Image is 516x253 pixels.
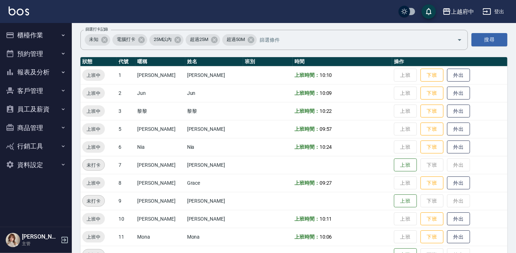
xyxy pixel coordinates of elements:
td: Nia [135,138,185,156]
button: 上越府中 [440,4,477,19]
span: 上班中 [82,179,105,187]
td: 7 [117,156,135,174]
td: [PERSON_NAME] [135,120,185,138]
th: 時間 [293,57,392,66]
span: 上班中 [82,107,105,115]
td: 1 [117,66,135,84]
button: 報表及分析 [3,63,69,82]
button: 外出 [447,212,470,226]
span: 上班中 [82,72,105,79]
button: 行銷工具 [3,137,69,156]
td: [PERSON_NAME] [185,156,243,174]
button: 預約管理 [3,45,69,63]
button: 商品管理 [3,119,69,137]
td: [PERSON_NAME] [185,66,243,84]
span: 09:57 [320,126,332,132]
b: 上班時間： [294,234,320,240]
td: Grace [185,174,243,192]
button: 上班 [394,194,417,208]
td: 黎黎 [135,102,185,120]
td: Mona [135,228,185,246]
td: 8 [117,174,135,192]
label: 篩選打卡記錄 [85,27,108,32]
span: 上班中 [82,233,105,241]
button: 上班 [394,158,417,172]
span: 10:06 [320,234,332,240]
button: 下班 [420,87,443,100]
span: 超過50M [222,36,249,43]
button: 下班 [420,176,443,190]
td: Jun [185,84,243,102]
b: 上班時間： [294,90,320,96]
th: 姓名 [185,57,243,66]
span: 10:22 [320,108,332,114]
div: 超過25M [186,34,220,46]
b: 上班時間： [294,108,320,114]
div: 上越府中 [451,7,474,16]
button: 外出 [447,69,470,82]
input: 篩選條件 [258,33,445,46]
span: 10:09 [320,90,332,96]
td: [PERSON_NAME] [185,210,243,228]
td: 黎黎 [185,102,243,120]
button: 下班 [420,141,443,154]
td: 9 [117,192,135,210]
button: 下班 [420,69,443,82]
td: [PERSON_NAME] [135,174,185,192]
span: 上班中 [82,215,105,223]
td: 3 [117,102,135,120]
button: 登出 [480,5,507,18]
button: 外出 [447,176,470,190]
img: Logo [9,6,29,15]
button: 下班 [420,212,443,226]
b: 上班時間： [294,72,320,78]
button: 外出 [447,87,470,100]
button: 外出 [447,123,470,136]
h5: [PERSON_NAME] [22,233,59,240]
th: 代號 [117,57,135,66]
span: 10:11 [320,216,332,222]
td: [PERSON_NAME] [135,156,185,174]
span: 上班中 [82,143,105,151]
span: 10:10 [320,72,332,78]
th: 操作 [392,57,507,66]
div: 超過50M [222,34,257,46]
td: 10 [117,210,135,228]
span: 超過25M [186,36,213,43]
span: 上班中 [82,89,105,97]
button: 資料設定 [3,156,69,174]
span: 未打卡 [83,161,104,169]
td: Jun [135,84,185,102]
span: 09:27 [320,180,332,186]
span: 25M以內 [149,36,176,43]
th: 狀態 [80,57,117,66]
button: save [422,4,436,19]
button: 搜尋 [471,33,507,46]
b: 上班時間： [294,216,320,222]
span: 上班中 [82,125,105,133]
div: 25M以內 [149,34,184,46]
td: 11 [117,228,135,246]
td: Mona [185,228,243,246]
span: 10:24 [320,144,332,150]
span: 未知 [85,36,103,43]
button: 外出 [447,141,470,154]
button: 下班 [420,230,443,244]
td: [PERSON_NAME] [185,192,243,210]
button: 外出 [447,105,470,118]
td: [PERSON_NAME] [135,210,185,228]
th: 班別 [243,57,293,66]
button: Open [454,34,465,46]
td: 2 [117,84,135,102]
th: 暱稱 [135,57,185,66]
b: 上班時間： [294,144,320,150]
button: 櫃檯作業 [3,26,69,45]
td: [PERSON_NAME] [185,120,243,138]
button: 下班 [420,105,443,118]
td: [PERSON_NAME] [135,66,185,84]
img: Person [6,233,20,247]
button: 客戶管理 [3,82,69,100]
span: 未打卡 [83,197,104,205]
button: 員工及薪資 [3,100,69,119]
button: 外出 [447,230,470,244]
